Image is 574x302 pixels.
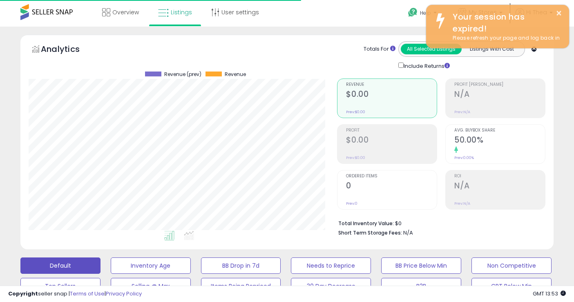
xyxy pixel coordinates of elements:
[111,257,191,274] button: Inventory Age
[346,201,357,206] small: Prev: 0
[454,155,474,160] small: Prev: 0.00%
[447,34,563,42] div: Please refresh your page and log back in
[471,278,552,294] button: CPT Below Min
[408,7,418,18] i: Get Help
[201,257,281,274] button: BB Drop in 7d
[225,72,246,77] span: Revenue
[461,44,522,54] button: Listings With Cost
[338,220,394,227] b: Total Inventory Value:
[338,218,539,228] li: $0
[454,135,545,146] h2: 50.00%
[402,1,445,27] a: Help
[20,257,101,274] button: Default
[392,61,460,70] div: Include Returns
[454,201,470,206] small: Prev: N/A
[291,278,371,294] button: 30 Day Decrease
[346,83,437,87] span: Revenue
[364,45,395,53] div: Totals For
[171,8,192,16] span: Listings
[41,43,96,57] h5: Analytics
[346,89,437,101] h2: $0.00
[533,290,566,298] span: 2025-08-11 13:53 GMT
[201,278,281,294] button: Items Being Repriced
[447,11,563,34] div: Your session has expired!
[471,257,552,274] button: Non Competitive
[346,155,365,160] small: Prev: $0.00
[346,110,365,114] small: Prev: $0.00
[381,257,461,274] button: BB Price Below Min
[111,278,191,294] button: Selling @ Max
[346,174,437,179] span: Ordered Items
[8,290,38,298] strong: Copyright
[8,290,142,298] div: seller snap | |
[20,278,101,294] button: Top Sellers
[454,110,470,114] small: Prev: N/A
[454,83,545,87] span: Profit [PERSON_NAME]
[454,174,545,179] span: ROI
[401,44,462,54] button: All Selected Listings
[403,229,413,237] span: N/A
[381,278,461,294] button: B2B
[106,290,142,298] a: Privacy Policy
[291,257,371,274] button: Needs to Reprice
[70,290,105,298] a: Terms of Use
[420,9,431,16] span: Help
[454,89,545,101] h2: N/A
[346,135,437,146] h2: $0.00
[454,128,545,133] span: Avg. Buybox Share
[338,229,402,236] b: Short Term Storage Fees:
[112,8,139,16] span: Overview
[346,128,437,133] span: Profit
[454,181,545,192] h2: N/A
[346,181,437,192] h2: 0
[164,72,201,77] span: Revenue (prev)
[556,8,562,18] button: ×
